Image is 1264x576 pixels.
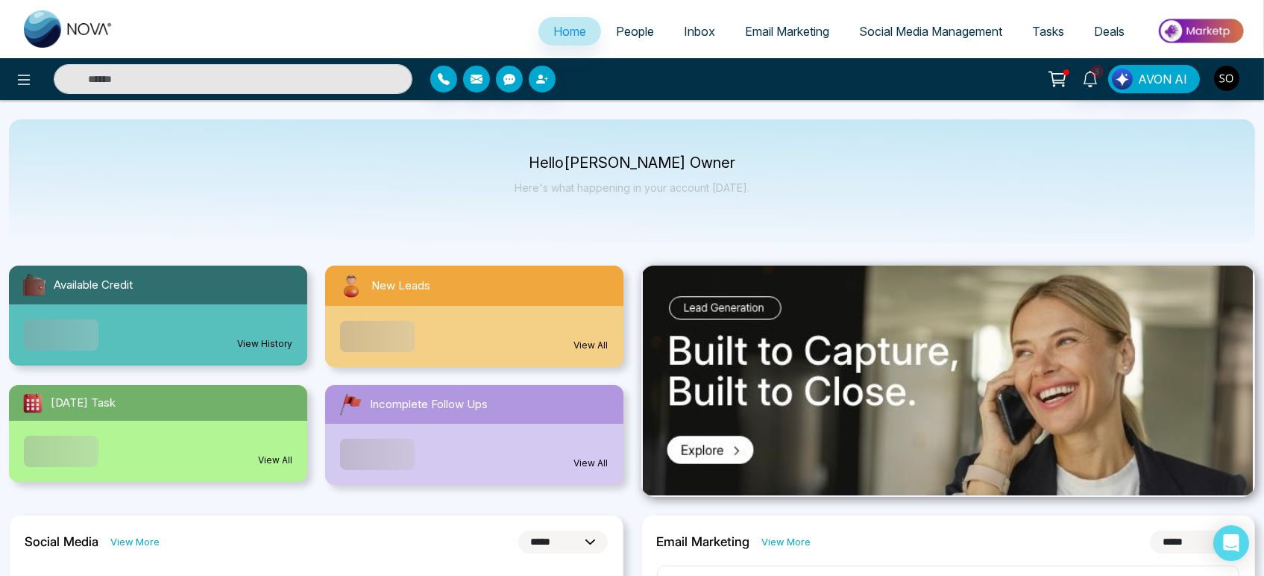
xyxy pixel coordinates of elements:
[258,454,292,467] a: View All
[1017,17,1079,46] a: Tasks
[21,272,48,298] img: availableCredit.svg
[316,385,632,485] a: Incomplete Follow UpsView All
[616,24,654,39] span: People
[553,24,586,39] span: Home
[316,266,632,367] a: New LeadsView All
[538,17,601,46] a: Home
[25,534,98,549] h2: Social Media
[110,535,160,549] a: View More
[371,278,430,295] span: New Leads
[643,266,1253,495] img: .
[730,17,844,46] a: Email Marketing
[684,24,715,39] span: Inbox
[1108,65,1200,93] button: AVON AI
[237,337,292,351] a: View History
[1079,17,1139,46] a: Deals
[1147,14,1255,48] img: Market-place.gif
[859,24,1002,39] span: Social Media Management
[1094,24,1125,39] span: Deals
[762,535,811,549] a: View More
[337,272,365,300] img: newLeads.svg
[844,17,1017,46] a: Social Media Management
[337,391,364,418] img: followUps.svg
[745,24,829,39] span: Email Marketing
[515,157,749,169] p: Hello [PERSON_NAME] Owner
[574,339,609,352] a: View All
[1032,24,1064,39] span: Tasks
[51,395,116,412] span: [DATE] Task
[1213,525,1249,561] div: Open Intercom Messenger
[515,181,749,194] p: Here's what happening in your account [DATE].
[601,17,669,46] a: People
[54,277,133,294] span: Available Credit
[669,17,730,46] a: Inbox
[1112,69,1133,90] img: Lead Flow
[574,457,609,470] a: View All
[1214,66,1239,91] img: User Avatar
[1072,65,1108,91] a: 3
[1138,70,1187,88] span: AVON AI
[21,391,45,415] img: todayTask.svg
[1090,65,1104,78] span: 3
[24,10,113,48] img: Nova CRM Logo
[657,534,750,549] h2: Email Marketing
[370,396,488,413] span: Incomplete Follow Ups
